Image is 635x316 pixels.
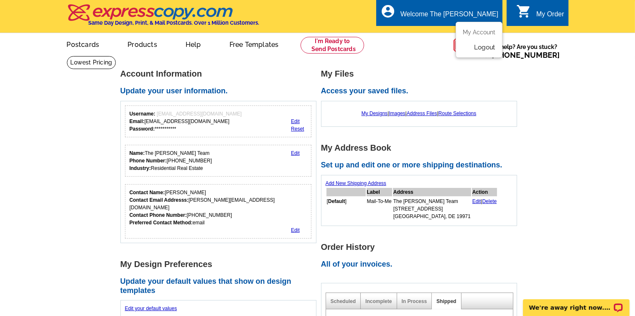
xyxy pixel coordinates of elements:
a: Delete [482,198,497,204]
strong: Contact Phone Number: [130,212,187,218]
a: My Designs [362,110,388,116]
div: My Order [536,10,564,22]
a: shopping_cart My Order [516,9,564,20]
strong: Username: [130,111,156,117]
i: shopping_cart [516,4,531,19]
a: Reset [291,126,304,132]
h1: My Address Book [321,144,522,152]
span: Need help? Are you stuck? [478,43,564,59]
td: [ ] [326,197,366,221]
h2: Update your user information. [120,87,321,96]
a: Edit [291,150,300,156]
img: help [453,33,478,57]
h1: My Files [321,69,522,78]
strong: Name: [130,150,145,156]
span: [EMAIL_ADDRESS][DOMAIN_NAME] [157,111,242,117]
h1: My Design Preferences [120,260,321,269]
div: | | | [326,105,513,121]
strong: Password: [130,126,155,132]
strong: Industry: [130,165,151,171]
a: Edit [291,118,300,124]
h4: Same Day Design, Print, & Mail Postcards. Over 1 Million Customers. [89,20,260,26]
a: In Process [402,298,427,304]
div: The [PERSON_NAME] Team [PHONE_NUMBER] Residential Real Estate [130,149,212,172]
td: | [472,197,497,221]
a: Address Files [407,110,437,116]
a: Free Templates [216,34,292,54]
a: Scheduled [331,298,356,304]
a: Add New Shipping Address [326,180,386,186]
a: Edit [472,198,481,204]
a: Postcards [54,34,113,54]
b: Default [328,198,345,204]
a: Products [114,34,171,54]
a: My Account [463,29,495,36]
th: Action [472,188,497,196]
strong: Preferred Contact Method: [130,220,193,226]
a: Edit [291,227,300,233]
th: Label [367,188,392,196]
h1: Order History [321,243,522,252]
h1: Account Information [120,69,321,78]
strong: Contact Name: [130,190,165,195]
a: Route Selections [439,110,477,116]
span: Call [478,51,560,59]
div: Your login information. [125,105,312,137]
div: Who should we contact regarding order issues? [125,184,312,239]
a: Edit your default values [125,306,177,311]
div: Your personal details. [125,145,312,177]
h2: All of your invoices. [321,260,522,269]
th: Address [393,188,471,196]
i: account_circle [380,4,395,19]
div: Welcome The [PERSON_NAME] [400,10,498,22]
a: [PHONE_NUMBER] [492,51,560,59]
a: Same Day Design, Print, & Mail Postcards. Over 1 Million Customers. [67,10,260,26]
a: Shipped [436,298,456,304]
h2: Update your default values that show on design templates [120,277,321,295]
td: Mail-To-Me [367,197,392,221]
div: [PERSON_NAME] [PERSON_NAME][EMAIL_ADDRESS][DOMAIN_NAME] [PHONE_NUMBER] email [130,189,307,226]
td: The [PERSON_NAME] Team [STREET_ADDRESS] [GEOGRAPHIC_DATA], DE 19971 [393,197,471,221]
iframe: LiveChat chat widget [518,290,635,316]
a: Logout [474,44,495,51]
h2: Set up and edit one or more shipping destinations. [321,161,522,170]
strong: Phone Number: [130,158,167,164]
a: Images [389,110,405,116]
a: Help [172,34,214,54]
strong: Email: [130,118,145,124]
h2: Access your saved files. [321,87,522,96]
a: Incomplete [365,298,392,304]
strong: Contact Email Addresss: [130,197,189,203]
